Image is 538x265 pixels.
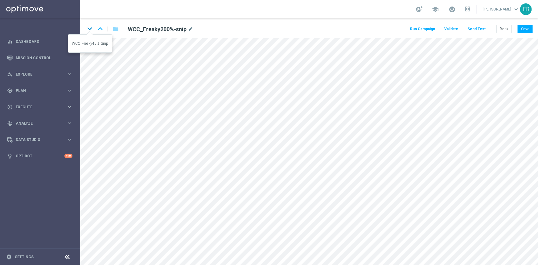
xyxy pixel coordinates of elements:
a: Optibot [16,148,64,164]
i: keyboard_arrow_right [67,120,72,126]
button: gps_fixed Plan keyboard_arrow_right [7,88,73,93]
div: Optibot [7,148,72,164]
button: Validate [443,25,459,33]
button: equalizer Dashboard [7,39,73,44]
div: Execute [7,104,67,110]
div: Analyze [7,121,67,126]
i: keyboard_arrow_right [67,104,72,110]
span: Validate [444,27,458,31]
i: equalizer [7,39,13,44]
div: Data Studio [7,137,67,143]
div: Explore [7,72,67,77]
div: +10 [64,154,72,158]
button: track_changes Analyze keyboard_arrow_right [7,121,73,126]
i: person_search [7,72,13,77]
div: Plan [7,88,67,93]
i: keyboard_arrow_right [67,71,72,77]
a: Mission Control [16,50,72,66]
div: EB [520,3,532,15]
a: Settings [15,255,34,259]
i: keyboard_arrow_up [96,24,105,33]
span: Plan [16,89,67,93]
i: keyboard_arrow_right [67,88,72,93]
i: folder [113,25,119,33]
i: lightbulb [7,153,13,159]
i: keyboard_arrow_right [67,137,72,143]
a: Dashboard [16,33,72,50]
i: mode_edit [188,26,193,33]
i: settings [6,254,12,260]
span: Data Studio [16,138,67,142]
span: school [432,6,439,13]
i: gps_fixed [7,88,13,93]
span: keyboard_arrow_down [513,6,520,13]
button: lightbulb Optibot +10 [7,154,73,159]
a: [PERSON_NAME]keyboard_arrow_down [483,5,520,14]
div: Dashboard [7,33,72,50]
i: keyboard_arrow_down [85,24,94,33]
button: Mission Control [7,56,73,60]
button: person_search Explore keyboard_arrow_right [7,72,73,77]
button: Save [518,25,533,33]
button: folder [112,24,119,34]
div: Mission Control [7,50,72,66]
span: Explore [16,72,67,76]
h2: WCC_Freaky200%-snip [128,26,187,33]
i: play_circle_outline [7,104,13,110]
span: Execute [16,105,67,109]
button: Data Studio keyboard_arrow_right [7,137,73,142]
button: Send Test [466,25,487,33]
button: Back [496,25,512,33]
span: Analyze [16,122,67,125]
button: Run Campaign [409,25,436,33]
button: play_circle_outline Execute keyboard_arrow_right [7,105,73,110]
i: track_changes [7,121,13,126]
